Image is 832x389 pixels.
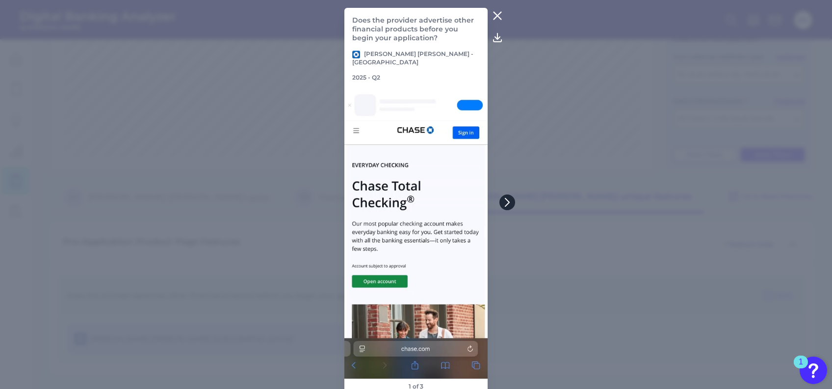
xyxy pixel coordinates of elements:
[352,74,380,81] p: 2025 - Q2
[352,51,360,58] img: JP Morgan Chase
[799,362,803,375] div: 1
[352,50,480,66] p: [PERSON_NAME] [PERSON_NAME] - [GEOGRAPHIC_DATA]
[352,16,480,42] p: Does the provider advertise other financial products before you begin your application?
[800,357,827,384] button: Open Resource Center, 1 new notification
[344,85,488,379] img: 3327-ChaseBank1-RC-MobileOnboarding-Q2-2025.png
